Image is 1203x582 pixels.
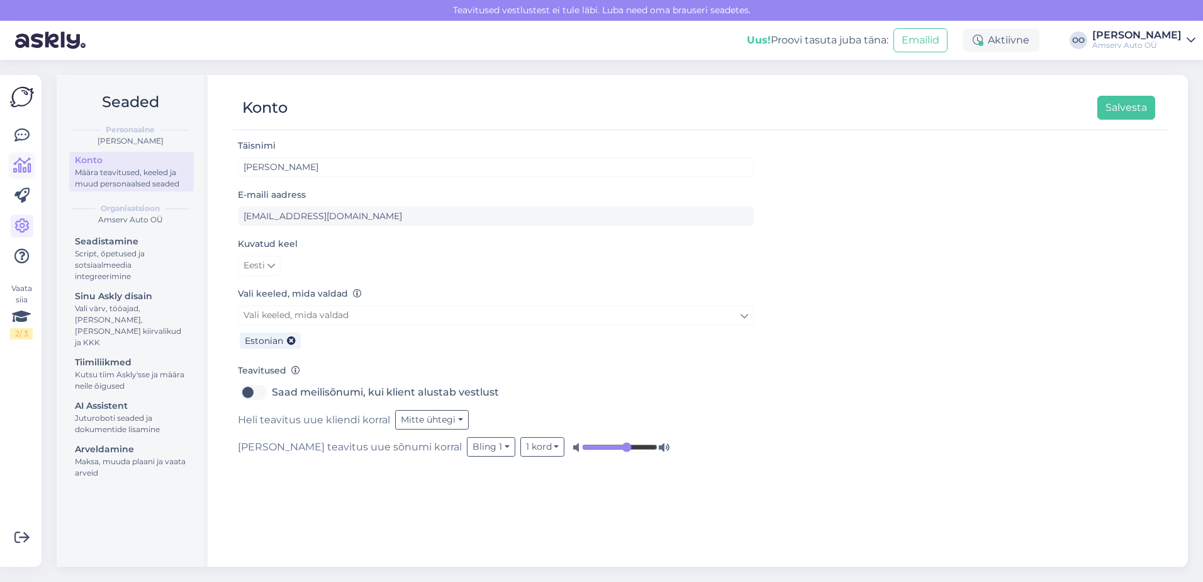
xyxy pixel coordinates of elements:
[238,364,300,377] label: Teavitused
[69,441,194,481] a: ArveldamineMaksa, muuda plaani ja vaata arveid
[747,34,771,46] b: Uus!
[238,237,298,251] label: Kuvatud keel
[69,354,194,394] a: TiimiliikmedKutsu tiim Askly'sse ja määra neile õigused
[75,356,188,369] div: Tiimiliikmed
[10,328,33,339] div: 2 / 3
[238,188,306,202] label: E-maili aadress
[238,305,754,325] a: Vali keeled, mida valdad
[69,397,194,437] a: AI AssistentJuturoboti seaded ja dokumentide lisamine
[75,399,188,413] div: AI Assistent
[75,369,188,392] div: Kutsu tiim Askly'sse ja määra neile õigused
[238,139,276,152] label: Täisnimi
[67,214,194,225] div: Amserv Auto OÜ
[395,410,469,430] button: Mitte ühtegi
[75,443,188,456] div: Arveldamine
[1070,31,1087,49] div: OO
[75,154,188,167] div: Konto
[238,157,754,177] input: Sisesta nimi
[75,456,188,479] div: Maksa, muuda plaani ja vaata arveid
[75,303,188,348] div: Vali värv, tööajad, [PERSON_NAME], [PERSON_NAME] kiirvalikud ja KKK
[69,152,194,191] a: KontoMäära teavitused, keeled ja muud personaalsed seaded
[238,287,362,300] label: Vali keeled, mida valdad
[67,135,194,147] div: [PERSON_NAME]
[747,33,888,48] div: Proovi tasuta juba täna:
[69,233,194,284] a: SeadistamineScript, õpetused ja sotsiaalmeedia integreerimine
[75,413,188,435] div: Juturoboti seaded ja dokumentide lisamine
[520,437,565,457] button: 1 kord
[238,256,281,276] a: Eesti
[243,259,265,273] span: Eesti
[272,382,499,402] label: Saad meilisõnumi, kui klient alustab vestlust
[75,235,188,248] div: Seadistamine
[101,203,160,214] b: Organisatsioon
[67,90,194,114] h2: Seaded
[1092,30,1182,40] div: [PERSON_NAME]
[245,335,283,346] span: Estonian
[238,437,754,457] div: [PERSON_NAME] teavitus uue sõnumi korral
[963,29,1039,52] div: Aktiivne
[69,288,194,350] a: Sinu Askly disainVali värv, tööajad, [PERSON_NAME], [PERSON_NAME] kiirvalikud ja KKK
[893,28,948,52] button: Emailid
[106,124,155,135] b: Personaalne
[75,167,188,190] div: Määra teavitused, keeled ja muud personaalsed seaded
[10,85,34,109] img: Askly Logo
[243,309,349,321] span: Vali keeled, mida valdad
[75,290,188,303] div: Sinu Askly disain
[1092,40,1182,50] div: Amserv Auto OÜ
[238,410,754,430] div: Heli teavitus uue kliendi korral
[238,207,754,226] input: Sisesta e-maili aadress
[467,437,515,457] button: Bling 1
[75,248,188,282] div: Script, õpetused ja sotsiaalmeedia integreerimine
[242,96,288,120] div: Konto
[10,283,33,339] div: Vaata siia
[1097,96,1155,120] button: Salvesta
[1092,30,1195,50] a: [PERSON_NAME]Amserv Auto OÜ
